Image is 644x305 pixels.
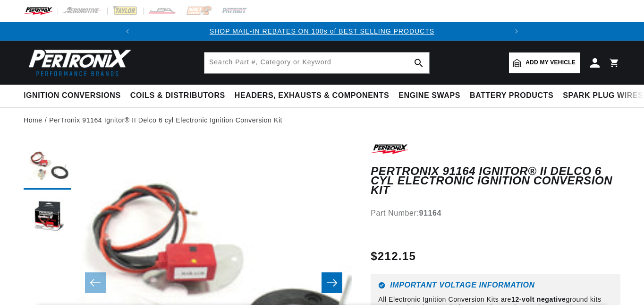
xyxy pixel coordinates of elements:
[85,272,106,293] button: Slide left
[235,91,389,101] span: Headers, Exhausts & Components
[24,115,620,125] nav: breadcrumbs
[118,22,137,41] button: Translation missing: en.sections.announcements.previous_announcement
[137,26,508,36] div: Announcement
[49,115,282,125] a: PerTronix 91164 Ignitor® II Delco 6 cyl Electronic Ignition Conversion Kit
[398,91,460,101] span: Engine Swaps
[419,209,442,217] strong: 91164
[130,91,225,101] span: Coils & Distributors
[470,91,553,101] span: Battery Products
[24,46,132,79] img: Pertronix
[371,207,620,219] div: Part Number:
[24,115,42,125] a: Home
[394,85,465,107] summary: Engine Swaps
[525,58,576,67] span: Add my vehicle
[322,272,342,293] button: Slide right
[408,52,429,73] button: search button
[465,85,558,107] summary: Battery Products
[210,27,434,35] a: SHOP MAIL-IN REBATES ON 100s of BEST SELLING PRODUCTS
[24,194,71,242] button: Load image 2 in gallery view
[371,166,620,195] h1: PerTronix 91164 Ignitor® II Delco 6 cyl Electronic Ignition Conversion Kit
[126,85,230,107] summary: Coils & Distributors
[137,26,508,36] div: 1 of 2
[24,91,121,101] span: Ignition Conversions
[511,296,566,303] strong: 12-volt negative
[230,85,394,107] summary: Headers, Exhausts & Components
[24,142,71,190] button: Load image 1 in gallery view
[507,22,526,41] button: Translation missing: en.sections.announcements.next_announcement
[509,52,580,73] a: Add my vehicle
[371,248,416,265] span: $212.15
[24,85,126,107] summary: Ignition Conversions
[563,91,643,101] span: Spark Plug Wires
[378,282,613,289] h6: Important Voltage Information
[204,52,429,73] input: Search Part #, Category or Keyword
